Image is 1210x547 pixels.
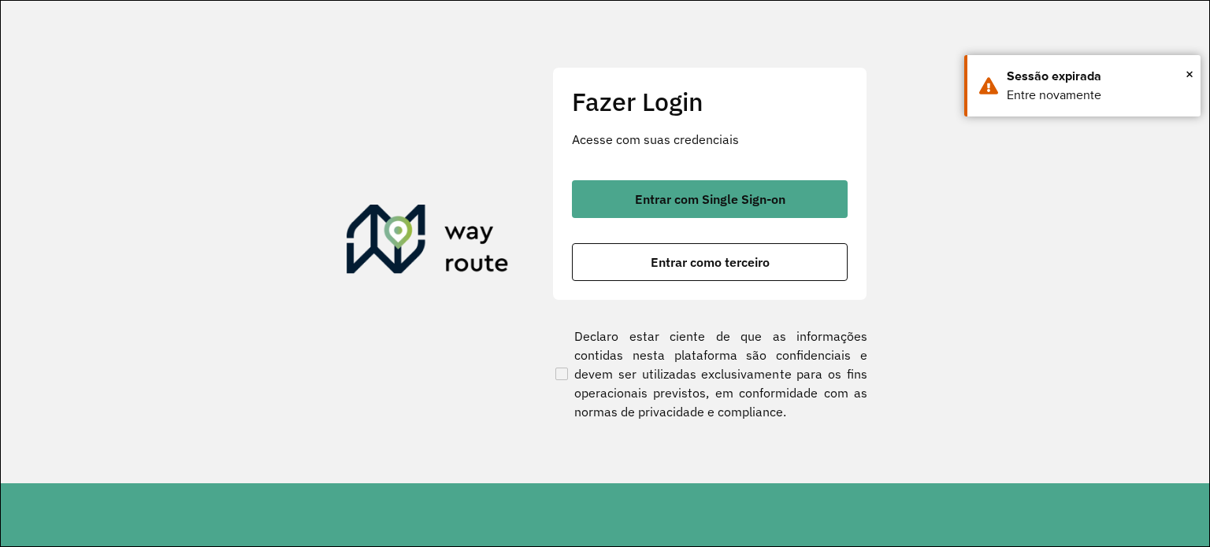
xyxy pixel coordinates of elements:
button: Close [1186,62,1193,86]
h2: Fazer Login [572,87,848,116]
span: Entrar com Single Sign-on [635,193,785,205]
button: button [572,180,848,218]
p: Acesse com suas credenciais [572,130,848,149]
label: Declaro estar ciente de que as informações contidas nesta plataforma são confidenciais e devem se... [552,327,867,421]
img: Roteirizador AmbevTech [347,205,509,280]
span: Entrar como terceiro [651,256,770,268]
div: Sessão expirada [1007,67,1189,86]
div: Entre novamente [1007,86,1189,105]
button: button [572,243,848,281]
span: × [1186,62,1193,86]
